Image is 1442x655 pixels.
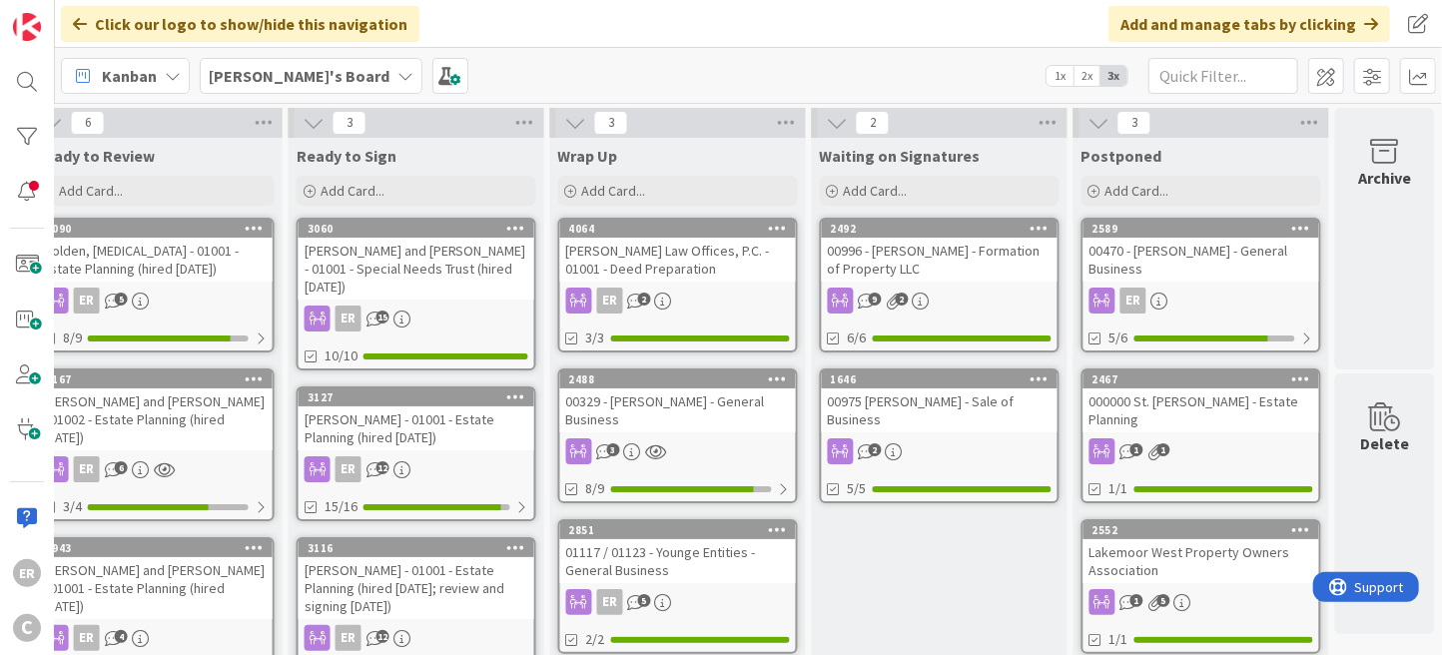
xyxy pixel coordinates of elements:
span: Ready to Sign [297,146,396,166]
span: 3 [333,111,366,135]
div: 3127 [299,388,534,406]
span: Ready to Review [35,146,155,166]
div: 3060 [308,222,534,236]
div: 2552 [1092,523,1319,537]
div: 2467 [1083,370,1319,388]
div: 248800329 - [PERSON_NAME] - General Business [560,370,796,432]
div: ER [299,306,534,331]
div: 285101117 / 01123 - Younge Entities - General Business [560,521,796,583]
img: Visit kanbanzone.com [13,13,41,41]
span: 3 [594,111,628,135]
span: 2 [856,111,890,135]
div: 1646 [831,372,1058,386]
span: Postponed [1081,146,1162,166]
span: 1/1 [1109,478,1128,499]
div: ER [560,288,796,314]
div: 249200996 - [PERSON_NAME] - Formation of Property LLC [822,220,1058,282]
span: 5 [1157,594,1170,607]
div: 2492 [822,220,1058,238]
div: 4064[PERSON_NAME] Law Offices, P.C. - 01001 - Deed Preparation [560,220,796,282]
div: ER [336,625,361,651]
div: ER [299,456,534,482]
span: 1 [1130,443,1143,456]
div: 3116[PERSON_NAME] - 01001 - Estate Planning (hired [DATE]; review and signing [DATE]) [299,539,534,619]
span: 3/3 [586,327,605,348]
span: 12 [376,461,389,474]
span: 1/1 [1109,629,1128,650]
div: ER [560,589,796,615]
div: 2467 [1092,372,1319,386]
div: ER [37,456,273,482]
span: Wrap Up [558,146,618,166]
a: 3060[PERSON_NAME] and [PERSON_NAME] - 01001 - Special Needs Trust (hired [DATE])ER10/10 [297,218,536,370]
a: 3090Golden, [MEDICAL_DATA] - 01001 - Estate Planning (hired [DATE])ER8/9 [35,218,275,352]
span: 1 [1157,443,1170,456]
a: 248800329 - [PERSON_NAME] - General Business8/9 [558,368,798,503]
span: Add Card... [1105,182,1169,200]
span: 9 [869,293,882,306]
span: 5 [115,293,128,306]
div: 258900470 - [PERSON_NAME] - General Business [1083,220,1319,282]
span: Kanban [102,64,157,88]
span: 6 [71,111,105,135]
div: 3060[PERSON_NAME] and [PERSON_NAME] - 01001 - Special Needs Trust (hired [DATE]) [299,220,534,300]
span: 2 [869,443,882,456]
span: Add Card... [59,182,123,200]
a: 4064[PERSON_NAME] Law Offices, P.C. - 01001 - Deed PreparationER3/3 [558,218,798,352]
div: ER [597,288,623,314]
span: 6/6 [848,327,867,348]
a: 249200996 - [PERSON_NAME] - Formation of Property LLC6/6 [820,218,1060,352]
div: ER [597,589,623,615]
div: 3127[PERSON_NAME] - 01001 - Estate Planning (hired [DATE]) [299,388,534,450]
span: 1 [1130,594,1143,607]
div: 3167 [37,370,273,388]
div: 00975 [PERSON_NAME] - Sale of Business [822,388,1058,432]
span: Add Card... [844,182,908,200]
div: [PERSON_NAME] Law Offices, P.C. - 01001 - Deed Preparation [560,238,796,282]
span: Add Card... [582,182,646,200]
div: [PERSON_NAME] - 01001 - Estate Planning (hired [DATE]; review and signing [DATE]) [299,557,534,619]
div: ER [74,625,100,651]
span: Support [42,3,91,27]
span: 2 [896,293,909,306]
span: 3 [607,443,620,456]
div: ER [336,306,361,331]
span: 2 [638,293,651,306]
div: ER [74,288,100,314]
div: 4064 [569,222,796,236]
div: 2552Lakemoor West Property Owners Association [1083,521,1319,583]
div: 2492 [831,222,1058,236]
a: 258900470 - [PERSON_NAME] - General BusinessER5/6 [1081,218,1321,352]
b: [PERSON_NAME]'s Board [209,66,389,86]
a: 2552Lakemoor West Property Owners Association1/1 [1081,519,1321,654]
div: ER [74,456,100,482]
div: ER [13,559,41,587]
div: 2851 [560,521,796,539]
div: Delete [1361,431,1410,455]
div: 3167 [46,372,273,386]
span: 1x [1047,66,1074,86]
div: Golden, [MEDICAL_DATA] - 01001 - Estate Planning (hired [DATE]) [37,238,273,282]
div: 00470 - [PERSON_NAME] - General Business [1083,238,1319,282]
div: 3943 [46,541,273,555]
span: 12 [376,630,389,643]
div: 2488 [569,372,796,386]
div: 3116 [308,541,534,555]
span: 4 [115,630,128,643]
div: Click our logo to show/hide this navigation [61,6,419,42]
span: 6 [115,461,128,474]
div: 3167[PERSON_NAME] and [PERSON_NAME] - 01002 - Estate Planning (hired [DATE]) [37,370,273,450]
span: 5 [638,594,651,607]
div: 2488 [560,370,796,388]
div: [PERSON_NAME] and [PERSON_NAME] - 01001 - Special Needs Trust (hired [DATE]) [299,238,534,300]
a: 2467000000 St. [PERSON_NAME] - Estate Planning1/1 [1081,368,1321,503]
span: 8/9 [63,327,82,348]
div: 4064 [560,220,796,238]
div: 3060 [299,220,534,238]
div: 3116 [299,539,534,557]
div: [PERSON_NAME] - 01001 - Estate Planning (hired [DATE]) [299,406,534,450]
div: Lakemoor West Property Owners Association [1083,539,1319,583]
a: 3127[PERSON_NAME] - 01001 - Estate Planning (hired [DATE])ER15/16 [297,386,536,521]
a: 164600975 [PERSON_NAME] - Sale of Business5/5 [820,368,1060,503]
div: ER [336,456,361,482]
